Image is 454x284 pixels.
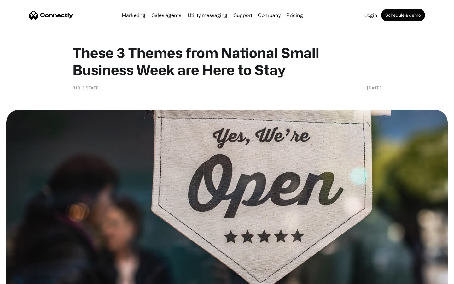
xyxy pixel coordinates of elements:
[119,13,148,18] a: Marketing
[231,13,255,18] a: Support
[73,85,99,91] div: [URL] Staff
[284,13,306,18] a: Pricing
[149,13,184,18] a: Sales agents
[258,11,281,20] div: Company
[185,13,230,18] a: Utility messaging
[362,13,380,18] a: Login
[367,85,381,91] div: [DATE]
[73,44,381,78] h1: These 3 Themes from National Small Business Week are Here to Stay
[381,9,425,21] a: Schedule a demo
